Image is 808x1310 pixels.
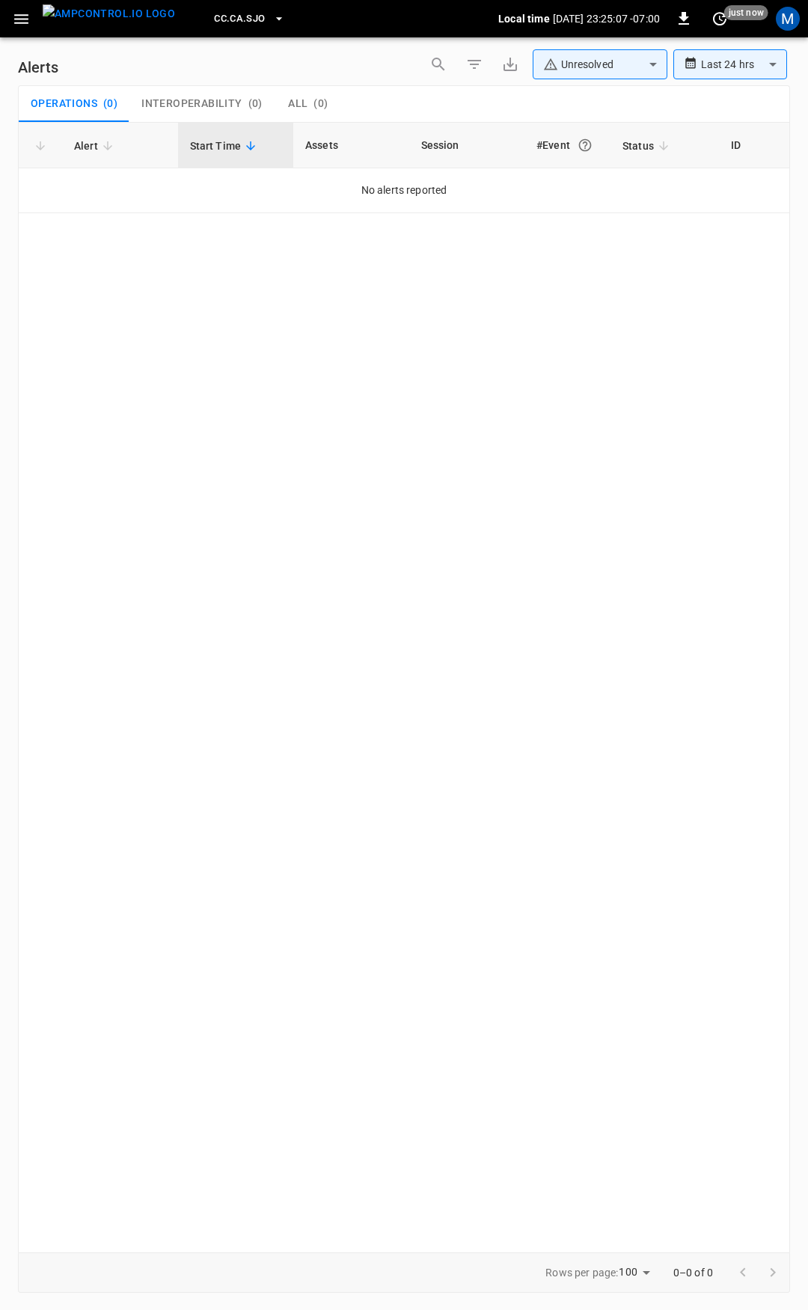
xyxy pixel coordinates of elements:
[673,1265,713,1280] p: 0–0 of 0
[214,10,265,28] span: CC.CA.SJO
[190,137,261,155] span: Start Time
[409,123,525,168] th: Session
[498,11,550,26] p: Local time
[572,132,599,159] button: An event is a single occurrence of an issue. An alert groups related events for the same asset, m...
[141,97,242,111] span: Interoperability
[208,4,290,34] button: CC.CA.SJO
[724,5,768,20] span: just now
[622,137,673,155] span: Status
[293,123,409,168] th: Assets
[776,7,800,31] div: profile-icon
[543,57,643,73] div: Unresolved
[619,1261,655,1283] div: 100
[545,1265,618,1280] p: Rows per page:
[701,50,787,79] div: Last 24 hrs
[553,11,660,26] p: [DATE] 23:25:07 -07:00
[708,7,732,31] button: set refresh interval
[74,137,117,155] span: Alert
[313,97,328,111] span: ( 0 )
[43,4,175,23] img: ampcontrol.io logo
[19,168,789,213] td: No alerts reported
[719,123,789,168] th: ID
[536,132,599,159] div: #Event
[103,97,117,111] span: ( 0 )
[248,97,263,111] span: ( 0 )
[31,97,97,111] span: Operations
[288,97,307,111] span: All
[18,55,58,79] h6: Alerts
